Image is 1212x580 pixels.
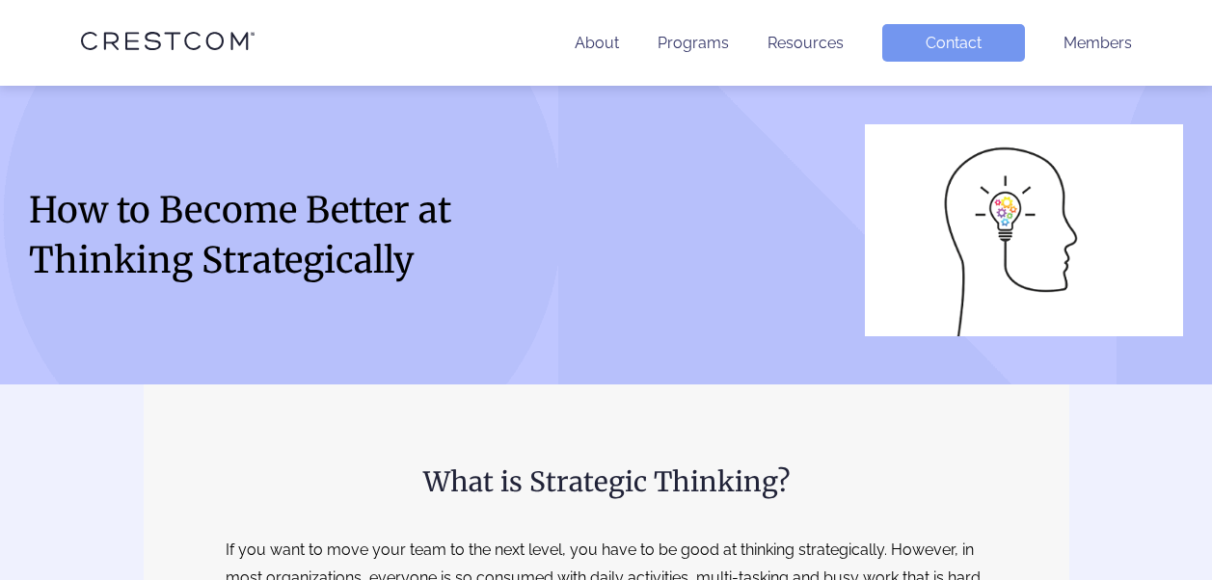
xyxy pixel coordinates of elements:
a: Resources [768,34,844,52]
a: About [575,34,619,52]
a: Contact [882,24,1025,62]
h2: What is Strategic Thinking? [226,461,987,502]
a: Programs [658,34,729,52]
a: Members [1064,34,1132,52]
h1: How to Become Better at Thinking Strategically [29,185,587,285]
img: How to Become Better at Thinking Strategically [865,124,1183,336]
